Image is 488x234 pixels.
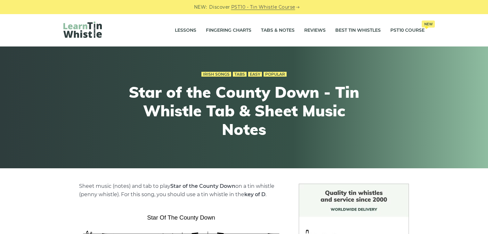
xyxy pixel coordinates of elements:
[63,21,102,38] img: LearnTinWhistle.com
[261,22,295,38] a: Tabs & Notes
[170,183,235,189] strong: Star of the County Down
[335,22,381,38] a: Best Tin Whistles
[79,182,283,199] p: Sheet music (notes) and tab to play on a tin whistle (penny whistle). For this song, you should u...
[264,72,287,77] a: Popular
[422,21,435,28] span: New
[390,22,425,38] a: PST10 CourseNew
[126,83,362,138] h1: Star of the County Down - Tin Whistle Tab & Sheet Music Notes
[248,72,262,77] a: Easy
[233,72,247,77] a: Tabs
[175,22,196,38] a: Lessons
[206,22,251,38] a: Fingering Charts
[201,72,231,77] a: Irish Songs
[244,191,265,197] strong: key of D
[304,22,326,38] a: Reviews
